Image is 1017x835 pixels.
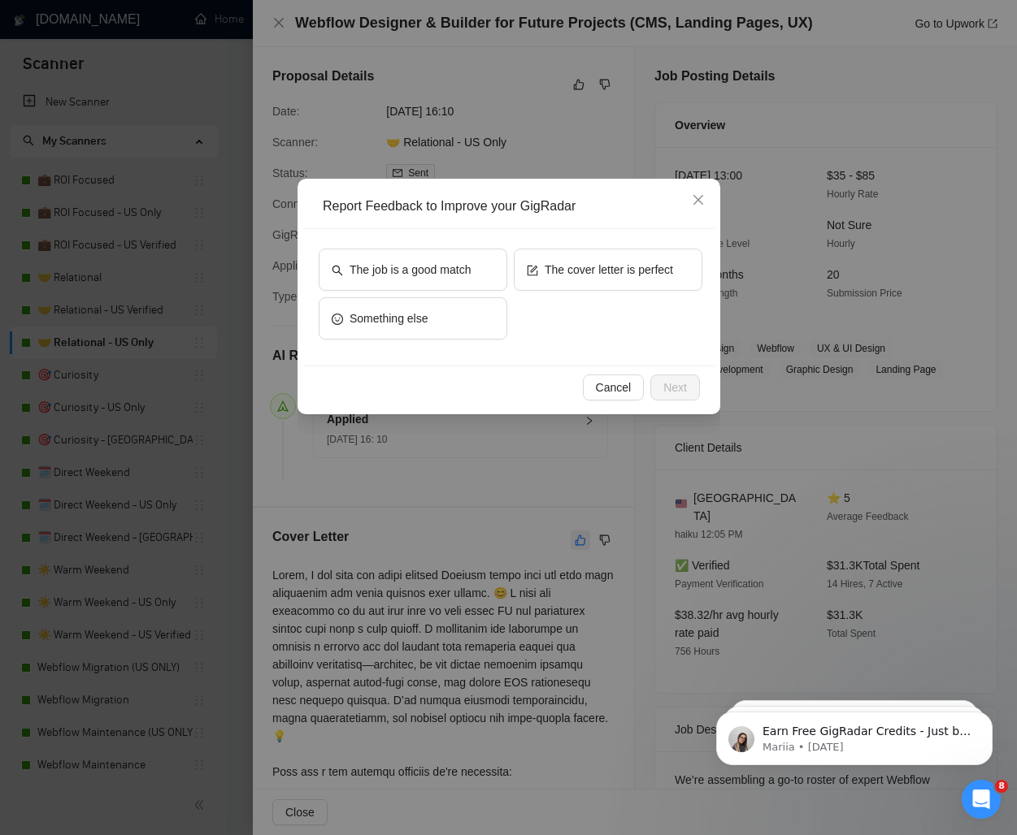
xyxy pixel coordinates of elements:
iframe: Intercom live chat [962,780,1001,819]
div: Report Feedback to Improve your GigRadar [323,197,706,215]
button: Close [676,179,720,223]
span: form [527,263,538,275]
button: formThe cover letter is perfect [514,249,702,291]
button: smileSomething else [319,297,507,340]
button: Next [650,374,700,400]
span: 8 [995,780,1008,793]
span: Something else [350,309,428,327]
button: searchThe job is a good match [319,249,507,291]
span: search [332,263,343,275]
span: close [692,193,705,206]
span: The cover letter is perfect [545,261,673,279]
button: Cancel [582,374,644,400]
span: Cancel [595,379,631,396]
iframe: Intercom notifications message [692,677,1017,791]
span: smile [332,312,343,324]
span: The job is a good match [350,261,471,279]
